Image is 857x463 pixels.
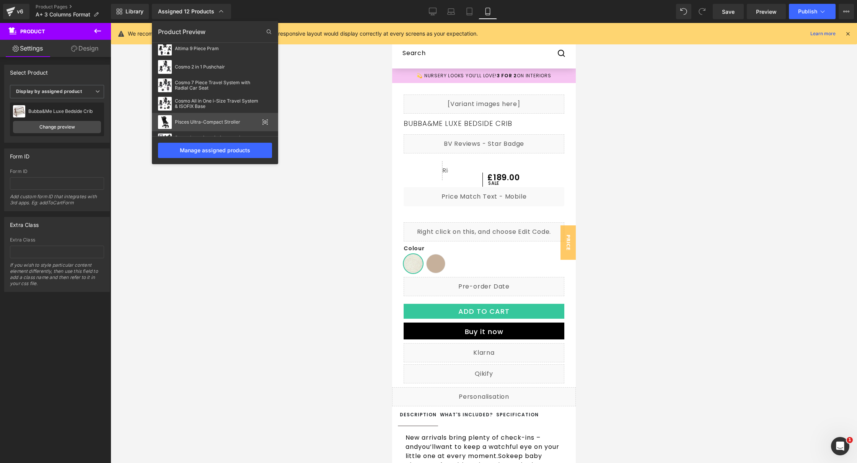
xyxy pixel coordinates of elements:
button: Redo [694,4,710,19]
div: Pisces Ultra-Compact Stroller [175,119,259,125]
div: Form ID [10,149,29,160]
div: Form ID [10,169,104,174]
div: Cosmo 7 Piece Travel System with Radial Car Seat [175,80,259,91]
button: Undo [676,4,691,19]
a: Desktop [424,4,442,19]
span: New arrivals bring plenty of check-ins – and [13,410,148,428]
div: Stomp luxe cirrus i-size travel system & home 15 piece bundle [175,135,259,146]
span: and gently soothed to sleep [13,438,150,456]
a: v6 [3,4,29,19]
span: 1 [847,437,853,443]
div: Extra Class [10,237,104,243]
div: Bubba&Me Luxe Bedside Crib [28,109,101,114]
div: Cosmo All in One i-Size Travel System & ISOFIX Base [175,98,259,109]
a: Tablet [460,4,479,19]
span: Biscuit [42,231,45,251]
button: add to cart [11,281,172,296]
span: Product [20,28,45,34]
a: Change preview [13,121,101,133]
div: Assigned 12 Products [158,8,225,15]
strong: 3 for 2 [104,49,125,56]
div: Product Preview [152,26,278,38]
button: Buy it now [11,300,172,316]
div: Add custom form ID that integrates with 3rd apps. Eg: addToCartForm [10,194,104,211]
a: Learn more [807,29,839,38]
span: Preview [756,8,777,16]
div: Description [8,388,44,395]
span: Stone [20,231,23,251]
div: v6 [15,7,25,16]
a: Bubba&Me Luxe Bedside Crib [11,96,120,105]
a: Product Pages [36,4,111,10]
label: Colour [11,222,172,231]
a: Laptop [442,4,460,19]
b: Display by assigned product [16,88,82,94]
span: Publish [798,8,817,15]
iframe: Intercom live chat [831,437,849,455]
span: Library [125,8,143,15]
a: Preview [747,4,786,19]
p: We recommend you to design in Desktop first to ensure the responsive layout would display correct... [128,29,478,38]
div: If you wish to style particular content element differently, then use this field to add a class n... [10,262,104,292]
a: Design [57,40,112,57]
span: Save [722,8,735,16]
img: pImage [13,105,25,117]
span: keep baby close, [13,429,150,447]
div: specification [104,388,147,395]
div: Select Product [10,65,48,76]
span: add to cart [66,284,117,293]
span: want to keep a watchful eye on your little one at every moment. [13,419,167,437]
input: Search [7,23,177,38]
a: Mobile [479,4,497,19]
a: 💫 Nursery Looks You’ll Love!3 for 2on Interiors [24,49,159,56]
span: you’ll [26,419,44,428]
div: Manage assigned products [158,143,272,158]
span: £189.00 [93,148,134,165]
button: Publish [789,4,836,19]
a: New Library [111,4,149,19]
span: Price Promise [153,202,184,237]
span: comfortable [33,438,76,447]
button: More [839,4,854,19]
div: What's Included? [48,388,101,395]
span: So [106,429,114,437]
div: Altima 9 Piece Pram [175,46,259,51]
div: Extra Class [10,217,39,228]
div: Cosmo 2 in 1 Pushchair [175,64,259,70]
span: A+ 3 Columns Format [36,11,90,18]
